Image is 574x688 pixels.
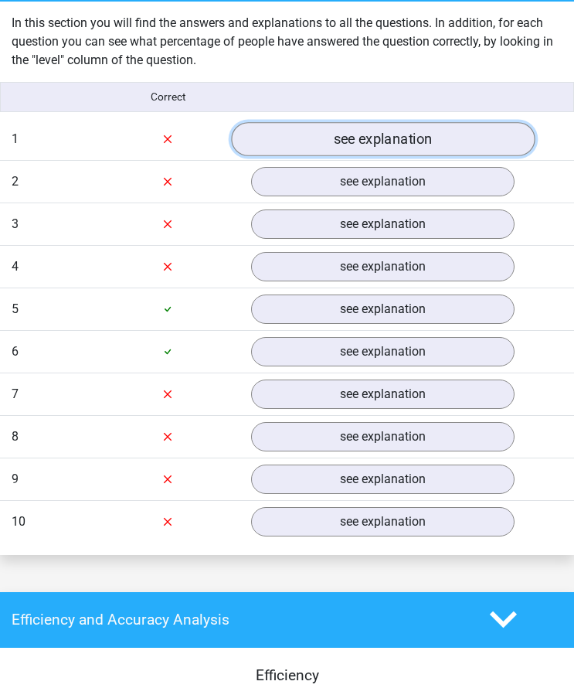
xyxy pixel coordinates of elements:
[251,507,515,536] a: see explanation
[12,429,19,444] span: 8
[12,514,25,529] span: 10
[12,174,19,189] span: 2
[12,387,19,401] span: 7
[12,216,19,231] span: 3
[251,167,515,196] a: see explanation
[251,295,515,324] a: see explanation
[251,337,515,366] a: see explanation
[251,209,515,239] a: see explanation
[251,380,515,409] a: see explanation
[12,301,19,316] span: 5
[12,666,562,684] h4: Efficiency
[251,465,515,494] a: see explanation
[231,122,535,156] a: see explanation
[12,259,19,274] span: 4
[12,131,19,146] span: 1
[12,344,19,359] span: 6
[97,89,239,105] div: Correct
[12,611,467,628] h4: Efficiency and Accuracy Analysis
[251,252,515,281] a: see explanation
[251,422,515,451] a: see explanation
[12,472,19,486] span: 9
